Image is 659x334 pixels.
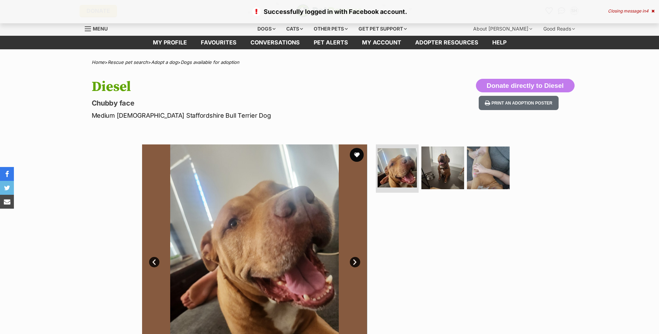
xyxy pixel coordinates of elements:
[608,9,654,14] div: Closing message in
[108,59,148,65] a: Rescue pet search
[74,60,585,65] div: > > >
[421,147,464,189] img: Photo of Diesel
[92,98,386,108] p: Chubby face
[467,147,510,189] img: Photo of Diesel
[538,22,580,36] div: Good Reads
[149,257,159,267] a: Prev
[146,36,194,49] a: My profile
[194,36,244,49] a: Favourites
[479,96,559,110] button: Print an adoption poster
[244,36,307,49] a: conversations
[85,22,113,34] a: Menu
[354,22,412,36] div: Get pet support
[281,22,308,36] div: Cats
[181,59,239,65] a: Dogs available for adoption
[485,36,513,49] a: Help
[92,79,386,95] h1: Diesel
[93,26,108,32] span: Menu
[350,148,364,162] button: favourite
[7,7,652,16] p: Successfully logged in with Facebook account.
[468,22,537,36] div: About [PERSON_NAME]
[355,36,408,49] a: My account
[408,36,485,49] a: Adopter resources
[378,148,417,187] img: Photo of Diesel
[646,8,649,14] span: 4
[307,36,355,49] a: Pet alerts
[92,111,386,120] p: Medium [DEMOGRAPHIC_DATA] Staffordshire Bull Terrier Dog
[309,22,353,36] div: Other pets
[350,257,360,267] a: Next
[151,59,178,65] a: Adopt a dog
[92,59,105,65] a: Home
[253,22,280,36] div: Dogs
[476,79,575,93] button: Donate directly to Diesel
